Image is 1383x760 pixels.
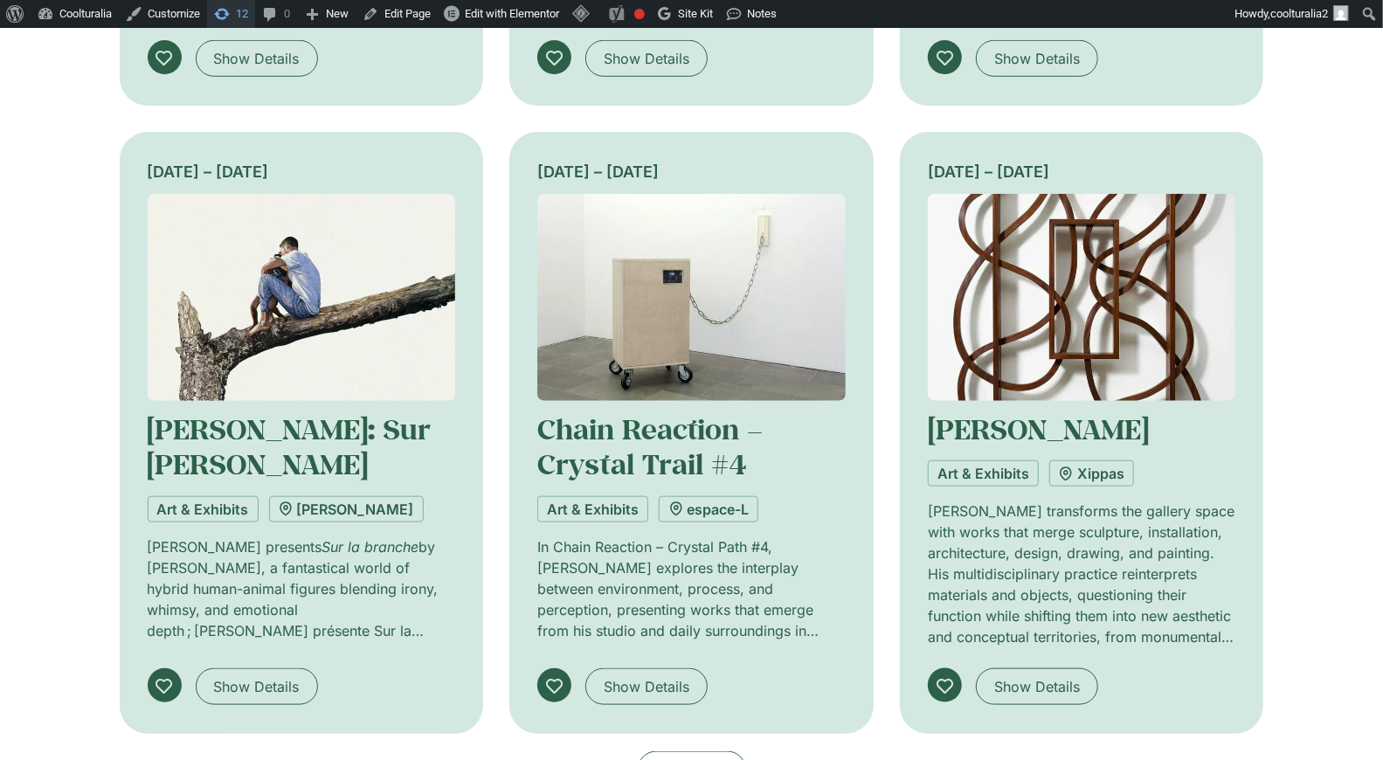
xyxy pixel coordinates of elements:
[1049,460,1134,487] a: Xippas
[148,160,456,183] div: [DATE] – [DATE]
[928,160,1236,183] div: [DATE] – [DATE]
[148,496,259,522] a: Art & Exhibits
[994,48,1080,69] span: Show Details
[148,536,456,641] p: [PERSON_NAME] presents by [PERSON_NAME], a fantastical world of hybrid human-animal figures blend...
[928,411,1149,447] a: [PERSON_NAME]
[1270,7,1328,20] span: coolturalia2
[994,676,1080,697] span: Show Details
[214,48,300,69] span: Show Details
[537,496,648,522] a: Art & Exhibits
[196,40,318,77] a: Show Details
[604,676,689,697] span: Show Details
[585,40,708,77] a: Show Details
[148,194,456,401] img: Coolturalia - Fabien Mérelle : Sur la branche
[928,501,1236,647] p: [PERSON_NAME] transforms the gallery space with works that merge sculpture, installation, archite...
[604,48,689,69] span: Show Details
[585,668,708,705] a: Show Details
[465,7,559,20] span: Edit with Elementor
[322,538,419,556] em: Sur la branche
[976,668,1098,705] a: Show Details
[678,7,713,20] span: Site Kit
[269,496,424,522] a: [PERSON_NAME]
[537,536,846,641] p: In Chain Reaction – Crystal Path #4, [PERSON_NAME] explores the interplay between environment, pr...
[928,460,1039,487] a: Art & Exhibits
[214,676,300,697] span: Show Details
[928,194,1236,401] img: Coolturalia - Pablo Reinoso
[659,496,758,522] a: espace-L
[537,411,763,482] a: Chain Reaction – Crystal Trail #4
[537,194,846,401] img: Coolturalia - Chain Reaction – Crystal Path #4
[537,160,846,183] div: [DATE] – [DATE]
[196,668,318,705] a: Show Details
[634,9,645,19] div: Needs improvement
[976,40,1098,77] a: Show Details
[148,411,432,482] a: [PERSON_NAME]: Sur [PERSON_NAME]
